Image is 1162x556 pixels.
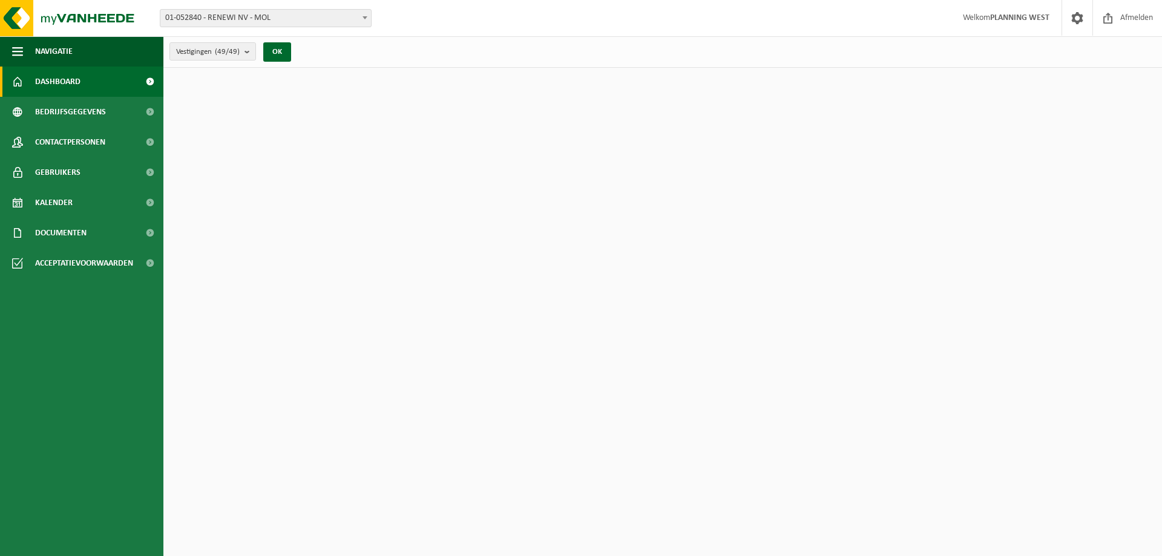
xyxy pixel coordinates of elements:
[990,13,1049,22] strong: PLANNING WEST
[35,157,80,188] span: Gebruikers
[35,188,73,218] span: Kalender
[35,248,133,278] span: Acceptatievoorwaarden
[169,42,256,61] button: Vestigingen(49/49)
[215,48,240,56] count: (49/49)
[263,42,291,62] button: OK
[160,10,371,27] span: 01-052840 - RENEWI NV - MOL
[160,9,372,27] span: 01-052840 - RENEWI NV - MOL
[35,36,73,67] span: Navigatie
[35,127,105,157] span: Contactpersonen
[35,67,80,97] span: Dashboard
[176,43,240,61] span: Vestigingen
[35,218,87,248] span: Documenten
[35,97,106,127] span: Bedrijfsgegevens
